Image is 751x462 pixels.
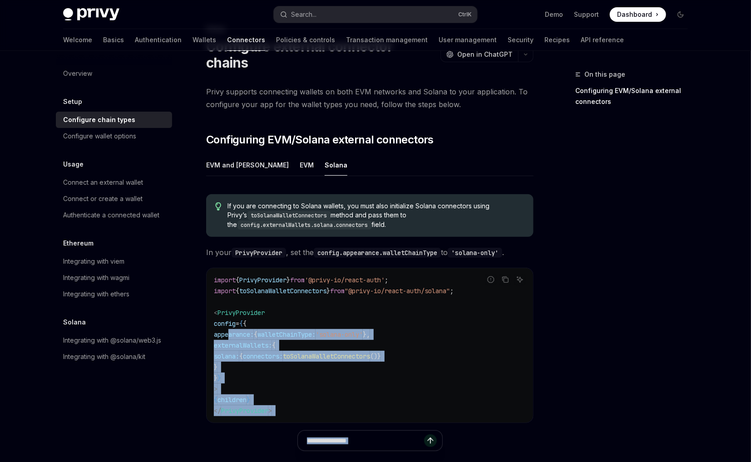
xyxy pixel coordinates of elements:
[215,202,222,211] svg: Tip
[287,276,290,284] span: }
[439,29,497,51] a: User management
[63,96,82,107] h5: Setup
[291,9,316,20] div: Search...
[458,11,472,18] span: Ctrl K
[617,10,652,19] span: Dashboard
[63,159,84,170] h5: Usage
[316,330,363,339] span: 'solana-only'
[485,274,497,285] button: Report incorrect code
[56,270,172,286] a: Integrating with wagmi
[610,7,666,22] a: Dashboard
[544,29,570,51] a: Recipes
[243,319,247,328] span: {
[63,177,143,188] div: Connect an external wallet
[214,319,236,328] span: config
[56,65,172,82] a: Overview
[56,207,172,223] a: Authenticate a connected wallet
[228,202,524,230] span: If you are connecting to Solana wallets, you must also initialize Solana connectors using Privy’s...
[56,253,172,270] a: Integrating with viem
[206,85,534,111] span: Privy supports connecting wallets on both EVM networks and Solana to your application. To configu...
[274,6,477,23] button: Open search
[217,309,265,317] span: PrivyProvider
[56,174,172,191] a: Connect an external wallet
[584,69,625,80] span: On this page
[237,221,372,230] code: config.externalWallets.solana.connectors
[214,330,254,339] span: appearance:
[56,286,172,302] a: Integrating with ethers
[575,84,695,109] a: Configuring EVM/Solana external connectors
[63,193,143,204] div: Connect or create a wallet
[239,287,326,295] span: toSolanaWalletConnectors
[363,330,370,339] span: },
[214,287,236,295] span: import
[290,276,305,284] span: from
[103,29,124,51] a: Basics
[457,50,513,59] span: Open in ChatGPT
[346,29,428,51] a: Transaction management
[254,330,257,339] span: {
[574,10,599,19] a: Support
[239,276,287,284] span: PrivyProvider
[499,274,511,285] button: Copy the contents from the code block
[325,154,347,176] div: Solana
[193,29,216,51] a: Wallets
[206,133,434,147] span: Configuring EVM/Solana external connectors
[385,276,388,284] span: ;
[63,256,124,267] div: Integrating with viem
[63,272,129,283] div: Integrating with wagmi
[227,29,265,51] a: Connectors
[330,287,345,295] span: from
[206,246,534,259] span: In your , set the to .
[63,131,136,142] div: Configure wallet options
[56,191,172,207] a: Connect or create a wallet
[56,128,172,144] a: Configure wallet options
[63,317,86,328] h5: Solana
[440,47,518,62] button: Open in ChatGPT
[247,211,331,220] code: toSolanaWalletConnectors
[514,274,526,285] button: Ask AI
[63,29,92,51] a: Welcome
[232,248,286,258] code: PrivyProvider
[236,276,239,284] span: {
[305,276,385,284] span: '@privy-io/react-auth'
[326,287,330,295] span: }
[581,29,624,51] a: API reference
[206,154,289,176] div: EVM and [PERSON_NAME]
[450,287,454,295] span: ;
[236,287,239,295] span: {
[545,10,563,19] a: Demo
[214,276,236,284] span: import
[63,8,119,21] img: dark logo
[214,309,217,317] span: <
[314,248,441,258] code: config.appearance.walletChainType
[508,29,534,51] a: Security
[239,319,243,328] span: {
[448,248,502,258] code: 'solana-only'
[300,154,314,176] div: EVM
[135,29,182,51] a: Authentication
[276,29,335,51] a: Policies & controls
[63,210,159,221] div: Authenticate a connected wallet
[206,38,437,71] h1: Configure external connector chains
[345,287,450,295] span: "@privy-io/react-auth/solana"
[63,68,92,79] div: Overview
[56,112,172,128] a: Configure chain types
[673,7,688,22] button: Toggle dark mode
[63,114,135,125] div: Configure chain types
[257,330,316,339] span: walletChainType:
[236,319,239,328] span: =
[63,238,94,249] h5: Ethereum
[63,289,129,300] div: Integrating with ethers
